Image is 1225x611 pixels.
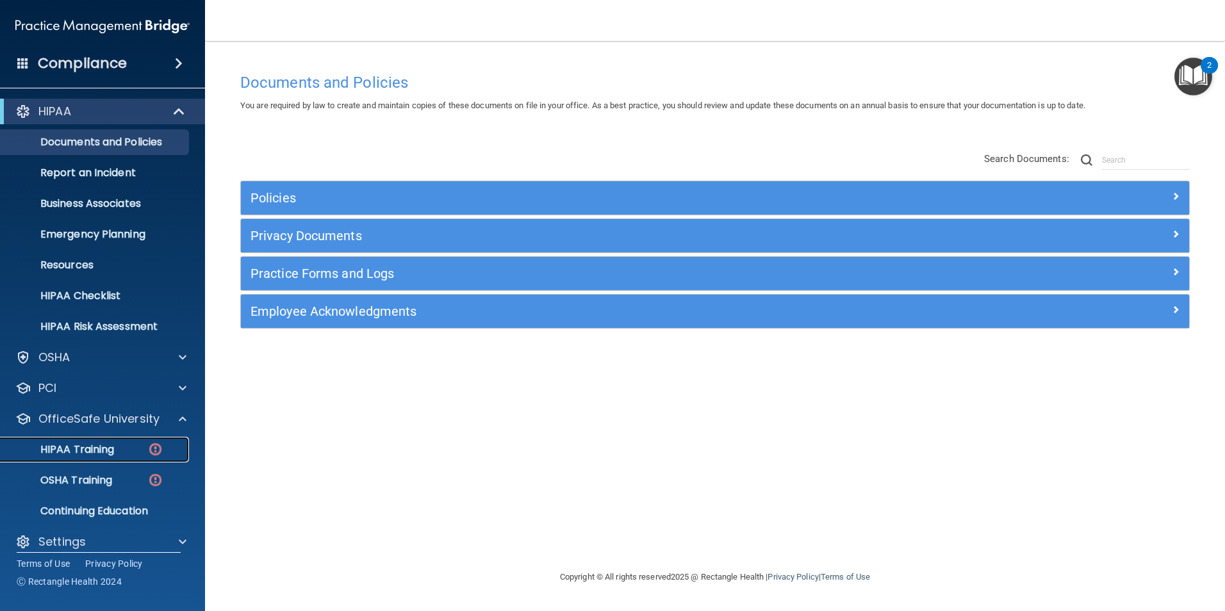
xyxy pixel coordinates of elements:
p: OSHA Training [8,474,112,487]
h4: Compliance [38,54,127,72]
p: Emergency Planning [8,228,183,241]
a: PCI [15,380,186,396]
img: ic-search.3b580494.png [1081,154,1092,166]
span: Ⓒ Rectangle Health 2024 [17,575,122,588]
a: Employee Acknowledgments [251,301,1180,322]
h4: Documents and Policies [240,74,1190,91]
p: Resources [8,259,183,272]
span: Search Documents: [984,153,1069,165]
h5: Privacy Documents [251,229,942,243]
a: Terms of Use [17,557,70,570]
p: HIPAA [38,104,71,119]
input: Search [1102,151,1190,170]
img: PMB logo [15,13,190,39]
p: Business Associates [8,197,183,210]
a: Terms of Use [821,572,870,582]
a: OSHA [15,350,186,365]
a: OfficeSafe University [15,411,186,427]
p: HIPAA Training [8,443,114,456]
p: OfficeSafe University [38,411,160,427]
img: danger-circle.6113f641.png [147,472,163,488]
p: Settings [38,534,86,550]
a: Settings [15,534,186,550]
a: Privacy Policy [768,572,818,582]
button: Open Resource Center, 2 new notifications [1174,58,1212,95]
a: HIPAA [15,104,186,119]
p: HIPAA Checklist [8,289,183,302]
h5: Employee Acknowledgments [251,304,942,318]
div: 2 [1207,65,1212,82]
p: Documents and Policies [8,136,183,149]
p: PCI [38,380,56,396]
img: danger-circle.6113f641.png [147,441,163,457]
div: Copyright © All rights reserved 2025 @ Rectangle Health | | [481,557,949,598]
a: Privacy Policy [85,557,143,570]
a: Practice Forms and Logs [251,263,1180,284]
h5: Policies [251,191,942,205]
p: Continuing Education [8,505,183,517]
a: Privacy Documents [251,225,1180,246]
p: Report an Incident [8,167,183,179]
p: HIPAA Risk Assessment [8,320,183,333]
h5: Practice Forms and Logs [251,266,942,281]
a: Policies [251,188,1180,208]
p: OSHA [38,350,70,365]
span: You are required by law to create and maintain copies of these documents on file in your office. ... [240,101,1085,110]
